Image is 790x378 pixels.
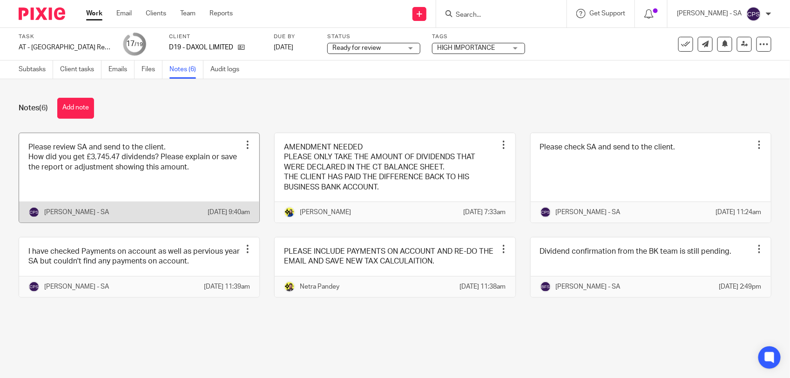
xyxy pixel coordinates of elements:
p: [DATE] 11:39am [204,282,250,291]
label: Due by [274,33,316,40]
h1: Notes [19,103,48,113]
a: Team [180,9,196,18]
a: Email [116,9,132,18]
div: AT - SA Return - PE 05-04-2025 [19,43,112,52]
p: [DATE] 7:33am [464,208,506,217]
input: Search [455,11,539,20]
button: Add note [57,98,94,119]
div: AT - [GEOGRAPHIC_DATA] Return - PE [DATE] [19,43,112,52]
label: Tags [432,33,525,40]
small: /19 [135,42,143,47]
span: Get Support [589,10,625,17]
a: Work [86,9,102,18]
p: [PERSON_NAME] [300,208,351,217]
img: svg%3E [28,281,40,292]
img: svg%3E [28,207,40,218]
a: Clients [146,9,166,18]
p: [DATE] 11:38am [460,282,506,291]
a: Notes (6) [169,61,203,79]
img: svg%3E [540,207,551,218]
img: svg%3E [746,7,761,21]
label: Task [19,33,112,40]
a: Reports [209,9,233,18]
img: Bobo-Starbridge%201.jpg [284,207,295,218]
p: [DATE] 9:40am [208,208,250,217]
div: 17 [126,39,143,49]
a: Client tasks [60,61,101,79]
span: Ready for review [332,45,381,51]
p: [PERSON_NAME] - SA [44,208,109,217]
img: Pixie [19,7,65,20]
a: Files [142,61,162,79]
p: D19 - DAXOL LIMITED [169,43,233,52]
p: [PERSON_NAME] - SA [556,282,621,291]
img: Netra-New-Starbridge-Yellow.jpg [284,281,295,292]
a: Subtasks [19,61,53,79]
label: Status [327,33,420,40]
p: [PERSON_NAME] - SA [556,208,621,217]
p: [PERSON_NAME] - SA [44,282,109,291]
span: HIGH IMPORTANCE [437,45,495,51]
span: (6) [39,104,48,112]
a: Audit logs [210,61,246,79]
a: Emails [108,61,135,79]
p: Netra Pandey [300,282,339,291]
span: [DATE] [274,44,293,51]
label: Client [169,33,262,40]
p: [DATE] 2:49pm [719,282,762,291]
p: [PERSON_NAME] - SA [677,9,742,18]
img: svg%3E [540,281,551,292]
p: [DATE] 11:24am [716,208,762,217]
